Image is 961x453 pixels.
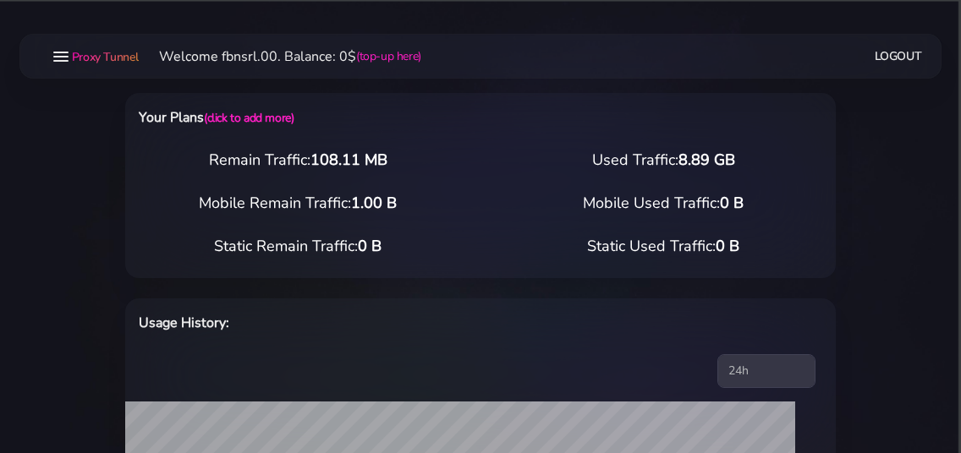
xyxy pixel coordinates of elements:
span: 0 B [358,236,382,256]
div: Mobile Remain Traffic: [115,192,480,215]
span: 108.11 MB [310,150,387,170]
h6: Your Plans [139,106,529,128]
div: Used Traffic: [480,149,846,172]
div: Mobile Used Traffic: [480,192,846,215]
span: 8.89 GB [678,150,735,170]
a: (click to add more) [204,110,294,126]
span: 0 B [720,193,744,213]
div: Static Used Traffic: [480,235,846,258]
a: Logout [875,41,922,72]
iframe: Webchat Widget [879,371,940,432]
span: 1.00 B [351,193,397,213]
span: Proxy Tunnel [72,49,139,65]
a: (top-up here) [356,47,421,65]
span: 0 B [716,236,739,256]
a: Proxy Tunnel [69,43,139,70]
h6: Usage History: [139,312,529,334]
li: Welcome fbnsrl.00. Balance: 0$ [139,46,421,67]
div: Static Remain Traffic: [115,235,480,258]
div: Remain Traffic: [115,149,480,172]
